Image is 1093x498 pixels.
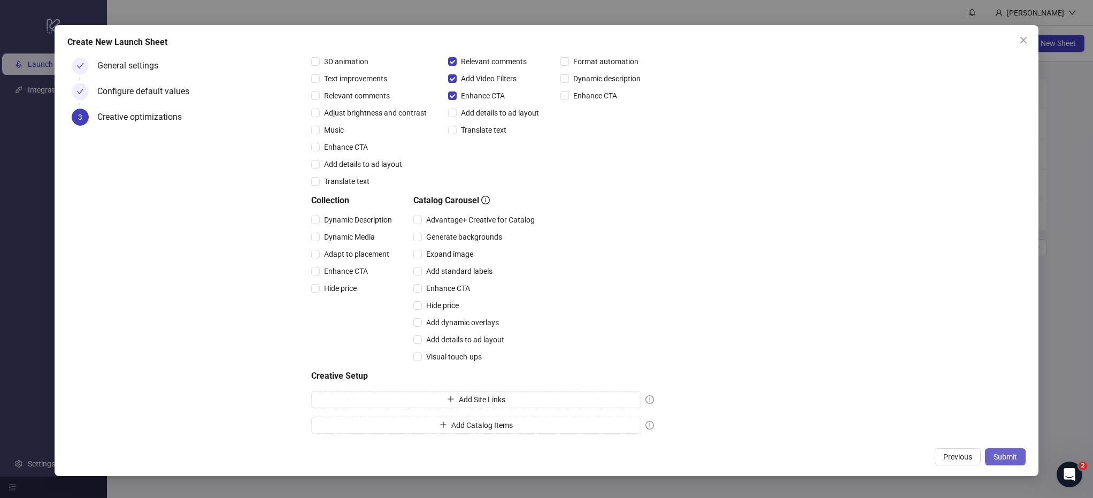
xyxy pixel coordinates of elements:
span: close [1019,36,1028,44]
span: info-circle [481,196,490,204]
span: Generate backgrounds [422,231,506,243]
span: Previous [943,453,972,461]
span: Dynamic Description [320,214,396,226]
span: 2 [1079,462,1087,470]
span: Add dynamic overlays [422,317,503,328]
span: Add details to ad layout [422,334,509,346]
span: Add standard labels [422,265,497,277]
span: Enhance CTA [569,90,621,102]
span: Enhance CTA [320,141,372,153]
span: Submit [994,453,1017,461]
span: Dynamic description [569,73,645,85]
span: exclamation-circle [645,421,654,430]
span: Format automation [569,56,643,67]
button: Add Catalog Items [311,417,641,434]
span: Add details to ad layout [457,107,543,119]
span: 3D animation [320,56,373,67]
span: Adjust brightness and contrast [320,107,431,119]
span: Adapt to placement [320,248,394,260]
span: Text improvements [320,73,391,85]
div: Creative optimizations [97,109,190,126]
div: Create New Launch Sheet [67,36,1026,49]
span: Music [320,124,348,136]
button: Close [1015,32,1032,49]
button: Submit [985,448,1026,465]
span: Relevant comments [320,90,394,102]
span: Enhance CTA [422,282,474,294]
span: check [76,62,84,70]
span: plus [440,421,447,428]
span: check [76,88,84,95]
span: Relevant comments [457,56,531,67]
span: Expand image [422,248,478,260]
h5: Catalog Carousel [413,194,539,207]
span: Enhance CTA [457,90,509,102]
h5: Collection [311,194,396,207]
span: Add Catalog Items [451,421,513,430]
h5: Creative Setup [311,370,654,382]
span: Add Video Filters [457,73,521,85]
button: Previous [935,448,981,465]
span: Hide price [422,300,463,311]
span: 3 [78,113,82,121]
span: Hide price [320,282,361,294]
span: plus [447,395,455,403]
span: Enhance CTA [320,265,372,277]
span: Advantage+ Creative for Catalog [422,214,539,226]
div: Configure default values [97,83,198,100]
iframe: Intercom live chat [1057,462,1082,487]
span: Translate text [457,124,511,136]
span: Dynamic Media [320,231,379,243]
span: Add details to ad layout [320,158,406,170]
div: General settings [97,57,167,74]
button: Add Site Links [311,391,641,408]
span: Translate text [320,175,374,187]
span: Visual touch-ups [422,351,486,363]
span: Add Site Links [459,395,505,404]
span: exclamation-circle [645,395,654,404]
